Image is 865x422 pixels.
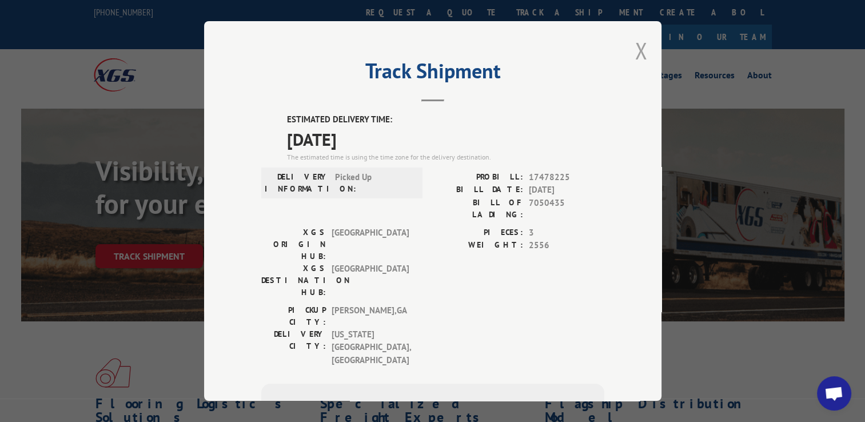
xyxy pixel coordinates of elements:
span: 17478225 [529,170,604,184]
label: XGS ORIGIN HUB: [261,226,326,262]
label: XGS DESTINATION HUB: [261,262,326,298]
label: PROBILL: [433,170,523,184]
span: Picked Up [335,170,412,194]
div: Subscribe to alerts [275,397,591,414]
label: WEIGHT: [433,239,523,252]
span: [US_STATE][GEOGRAPHIC_DATA] , [GEOGRAPHIC_DATA] [332,328,409,367]
label: BILL OF LADING: [433,196,523,220]
span: 3 [529,226,604,239]
span: [DATE] [287,126,604,152]
button: Close modal [635,35,647,66]
label: DELIVERY INFORMATION: [265,170,329,194]
h2: Track Shipment [261,63,604,85]
label: PIECES: [433,226,523,239]
div: The estimated time is using the time zone for the delivery destination. [287,152,604,162]
div: Open chat [817,376,851,411]
label: DELIVERY CITY: [261,328,326,367]
label: BILL DATE: [433,184,523,197]
span: [PERSON_NAME] , GA [332,304,409,328]
span: [GEOGRAPHIC_DATA] [332,226,409,262]
span: 7050435 [529,196,604,220]
span: [GEOGRAPHIC_DATA] [332,262,409,298]
span: [DATE] [529,184,604,197]
label: PICKUP CITY: [261,304,326,328]
label: ESTIMATED DELIVERY TIME: [287,113,604,126]
span: 2556 [529,239,604,252]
